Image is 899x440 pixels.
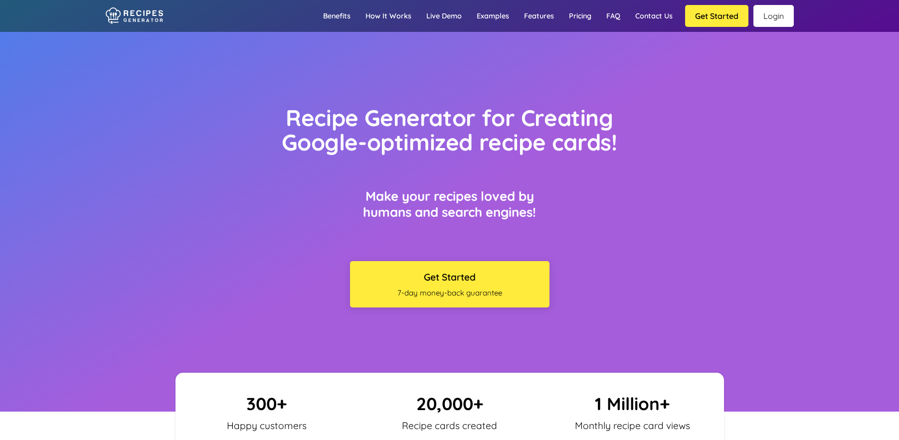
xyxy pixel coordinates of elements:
button: Get Started [685,5,748,27]
p: 1 Million+ [548,393,717,415]
button: Get Started7-day money-back guarantee [350,261,549,307]
h3: Make your recipes loved by humans and search engines! [350,188,549,220]
a: Examples [469,1,517,30]
p: 20,000+ [365,393,534,415]
a: Contact us [628,1,680,30]
p: Happy customers [199,420,334,432]
a: FAQ [599,1,628,30]
a: Features [517,1,561,30]
p: 300+ [183,393,351,415]
a: How it works [358,1,419,30]
p: Monthly recipe card views [565,420,700,432]
p: Recipe cards created [382,420,517,432]
a: Login [753,5,794,27]
h1: Recipe Generator for Creating Google-optimized recipe cards! [261,106,638,155]
a: Live demo [419,1,469,30]
span: 7-day money-back guarantee [355,288,544,297]
a: Pricing [561,1,599,30]
a: Benefits [316,1,358,30]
